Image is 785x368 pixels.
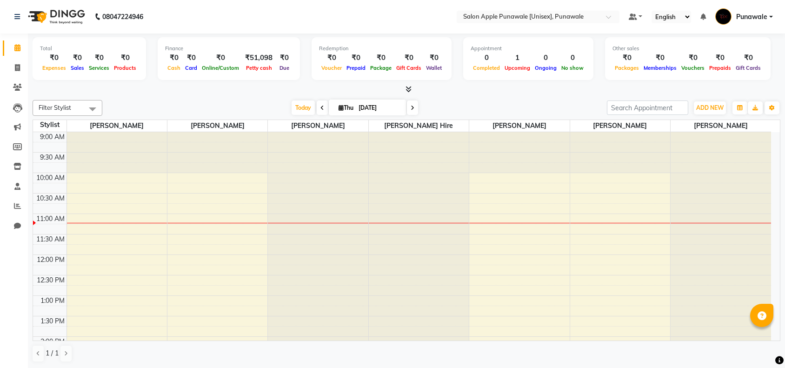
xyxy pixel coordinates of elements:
[46,348,59,358] span: 1 / 1
[35,255,67,265] div: 12:00 PM
[344,65,368,71] span: Prepaid
[38,153,67,162] div: 9:30 AM
[679,53,707,63] div: ₹0
[532,65,559,71] span: Ongoing
[67,120,167,132] span: [PERSON_NAME]
[671,120,771,132] span: [PERSON_NAME]
[707,65,733,71] span: Prepaids
[68,65,86,71] span: Sales
[277,65,292,71] span: Due
[183,65,200,71] span: Card
[471,45,586,53] div: Appointment
[471,65,502,71] span: Completed
[559,53,586,63] div: 0
[38,132,67,142] div: 9:00 AM
[167,120,267,132] span: [PERSON_NAME]
[344,53,368,63] div: ₹0
[559,65,586,71] span: No show
[471,53,502,63] div: 0
[24,4,87,30] img: logo
[39,104,71,111] span: Filter Stylist
[612,65,641,71] span: Packages
[369,120,469,132] span: [PERSON_NAME] Hire
[319,53,344,63] div: ₹0
[715,8,732,25] img: Punawale
[34,234,67,244] div: 11:30 AM
[319,65,344,71] span: Voucher
[35,275,67,285] div: 12:30 PM
[268,120,368,132] span: [PERSON_NAME]
[276,53,293,63] div: ₹0
[40,53,68,63] div: ₹0
[39,337,67,347] div: 2:00 PM
[679,65,707,71] span: Vouchers
[394,53,424,63] div: ₹0
[612,53,641,63] div: ₹0
[165,65,183,71] span: Cash
[40,45,139,53] div: Total
[241,53,276,63] div: ₹51,098
[696,104,724,111] span: ADD NEW
[694,101,726,114] button: ADD NEW
[86,53,112,63] div: ₹0
[165,53,183,63] div: ₹0
[707,53,733,63] div: ₹0
[641,65,679,71] span: Memberships
[34,173,67,183] div: 10:00 AM
[102,4,143,30] b: 08047224946
[502,53,532,63] div: 1
[39,316,67,326] div: 1:30 PM
[394,65,424,71] span: Gift Cards
[532,53,559,63] div: 0
[368,65,394,71] span: Package
[746,331,776,359] iframe: chat widget
[336,104,356,111] span: Thu
[469,120,569,132] span: [PERSON_NAME]
[39,296,67,306] div: 1:00 PM
[34,214,67,224] div: 11:00 AM
[733,65,763,71] span: Gift Cards
[641,53,679,63] div: ₹0
[424,53,444,63] div: ₹0
[607,100,688,115] input: Search Appointment
[319,45,444,53] div: Redemption
[200,53,241,63] div: ₹0
[40,65,68,71] span: Expenses
[244,65,274,71] span: Petty cash
[502,65,532,71] span: Upcoming
[424,65,444,71] span: Wallet
[165,45,293,53] div: Finance
[86,65,112,71] span: Services
[356,101,402,115] input: 2025-09-04
[112,65,139,71] span: Products
[34,194,67,203] div: 10:30 AM
[570,120,670,132] span: [PERSON_NAME]
[292,100,315,115] span: Today
[68,53,86,63] div: ₹0
[736,12,767,22] span: Punawale
[200,65,241,71] span: Online/Custom
[733,53,763,63] div: ₹0
[612,45,763,53] div: Other sales
[33,120,67,130] div: Stylist
[112,53,139,63] div: ₹0
[368,53,394,63] div: ₹0
[183,53,200,63] div: ₹0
